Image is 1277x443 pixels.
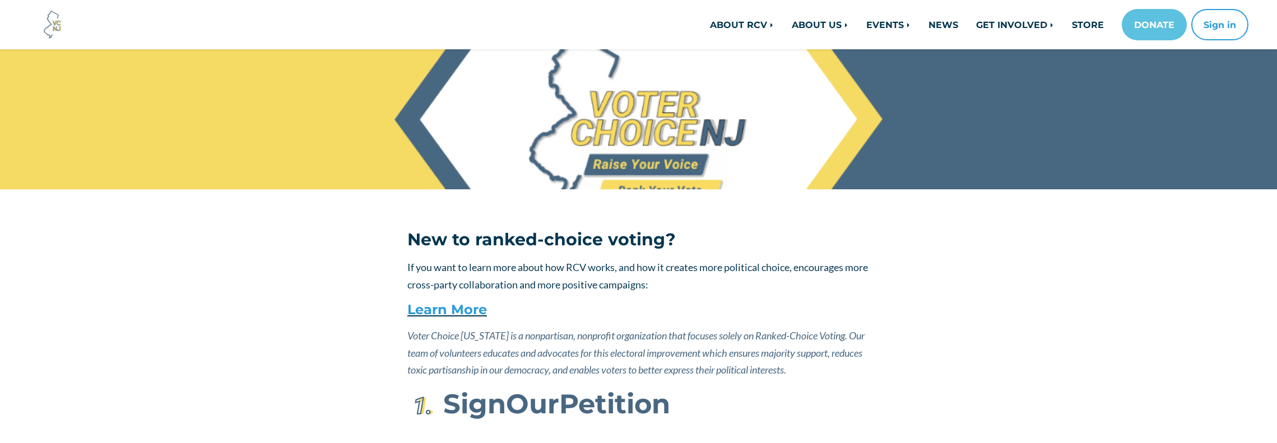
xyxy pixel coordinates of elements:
[1122,9,1187,40] a: DONATE
[407,392,435,420] img: First
[967,13,1063,36] a: GET INVOLVED
[399,9,1248,40] nav: Main navigation
[701,13,783,36] a: ABOUT RCV
[857,13,920,36] a: EVENTS
[407,301,487,318] a: Learn More
[38,10,68,40] img: Voter Choice NJ
[1063,13,1113,36] a: STORE
[407,329,865,376] em: Voter Choice [US_STATE] is a nonpartisan, nonprofit organization that focuses solely on Ranked-Ch...
[407,259,870,293] p: If you want to learn more about how RCV works, and how it creates more political choice, encourag...
[506,387,559,420] span: Our
[920,13,967,36] a: NEWS
[407,230,870,250] h3: New to ranked-choice voting?
[783,13,857,36] a: ABOUT US
[443,387,670,420] strong: Sign Petition
[1191,9,1248,40] button: Sign in or sign up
